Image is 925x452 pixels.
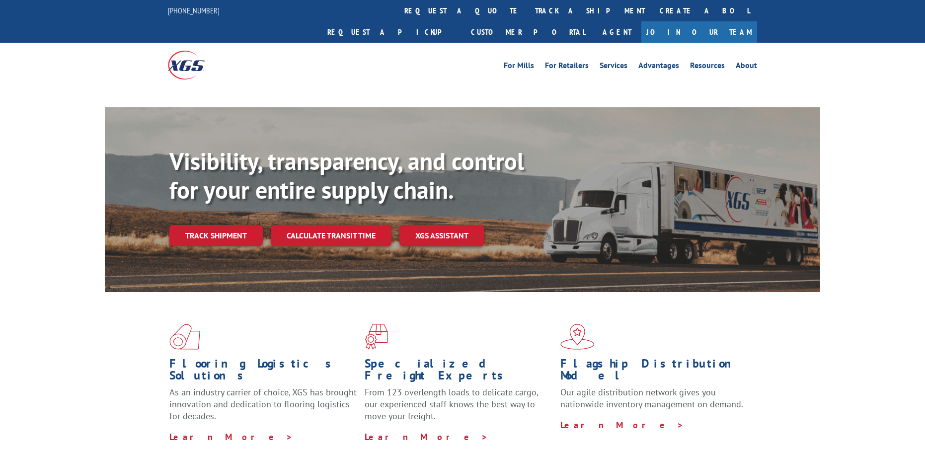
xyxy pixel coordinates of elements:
[560,419,684,431] a: Learn More >
[463,21,593,43] a: Customer Portal
[593,21,641,43] a: Agent
[169,358,357,386] h1: Flooring Logistics Solutions
[169,324,200,350] img: xgs-icon-total-supply-chain-intelligence-red
[169,225,263,246] a: Track shipment
[365,386,552,431] p: From 123 overlength loads to delicate cargo, our experienced staff knows the best way to move you...
[641,21,757,43] a: Join Our Team
[638,62,679,73] a: Advantages
[365,324,388,350] img: xgs-icon-focused-on-flooring-red
[560,324,595,350] img: xgs-icon-flagship-distribution-model-red
[545,62,589,73] a: For Retailers
[365,431,488,443] a: Learn More >
[320,21,463,43] a: Request a pickup
[690,62,725,73] a: Resources
[504,62,534,73] a: For Mills
[169,431,293,443] a: Learn More >
[271,225,391,246] a: Calculate transit time
[169,386,357,422] span: As an industry carrier of choice, XGS has brought innovation and dedication to flooring logistics...
[560,386,743,410] span: Our agile distribution network gives you nationwide inventory management on demand.
[600,62,627,73] a: Services
[736,62,757,73] a: About
[560,358,748,386] h1: Flagship Distribution Model
[399,225,484,246] a: XGS ASSISTANT
[168,5,220,15] a: [PHONE_NUMBER]
[169,146,524,205] b: Visibility, transparency, and control for your entire supply chain.
[365,358,552,386] h1: Specialized Freight Experts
